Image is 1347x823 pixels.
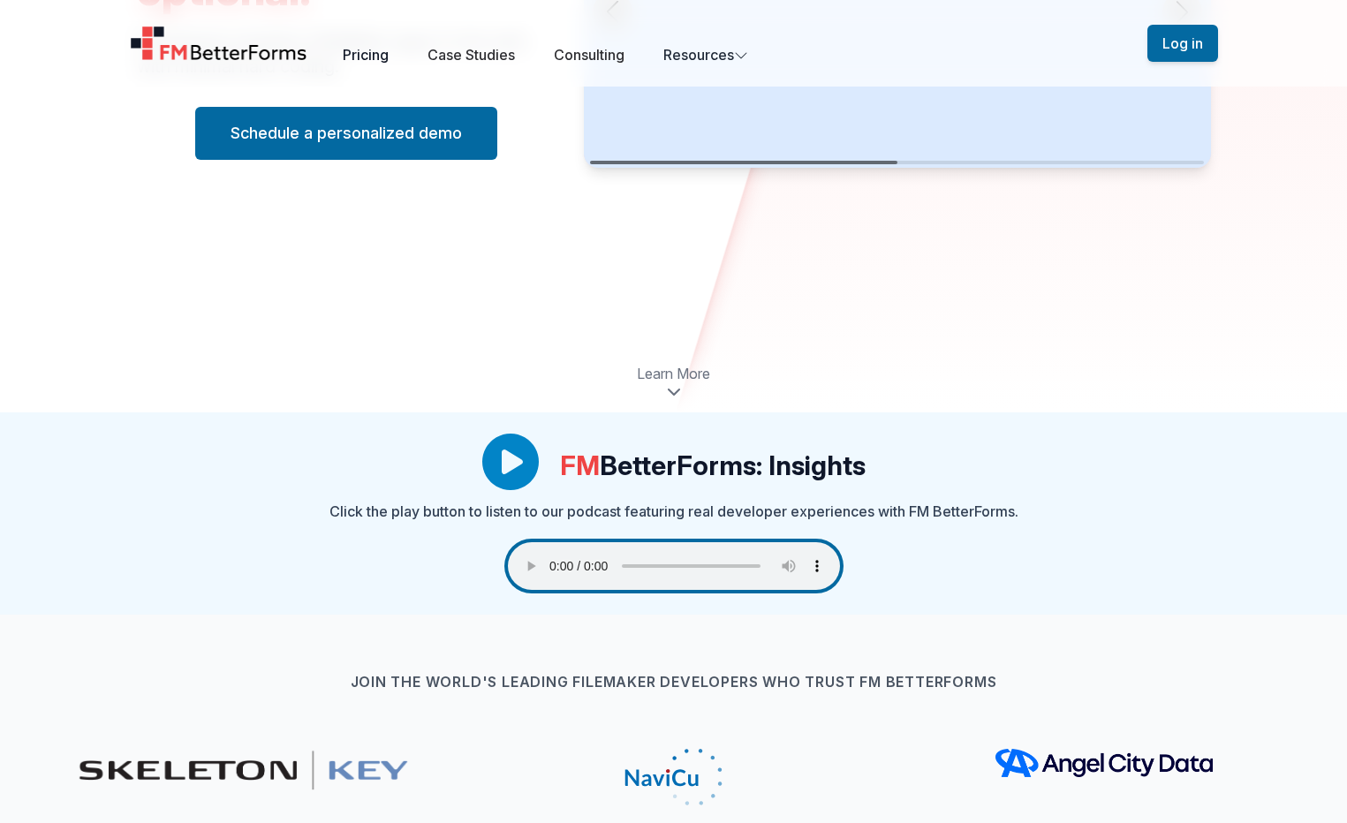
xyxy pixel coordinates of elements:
[428,46,515,64] a: Case Studies
[77,749,409,791] img: skeletonkey
[560,449,600,481] span: FM
[130,26,308,61] a: Home
[343,46,389,64] a: Pricing
[560,449,866,481] h1: BetterForms: Insights
[995,749,1213,777] img: angel city data
[1147,25,1218,62] button: Log in
[488,749,860,805] img: navicu
[508,542,840,590] audio: Your browser does not support the audio element.
[109,21,1239,65] nav: Global
[28,671,1319,692] h3: Join the world's leading FileMaker developers who trust FM BetterForms
[554,46,624,64] a: Consulting
[329,501,1018,522] p: Click the play button to listen to our podcast featuring real developer experiences with FM Bette...
[195,107,497,160] button: Schedule a personalized demo
[637,363,710,384] span: Learn More
[663,44,748,65] button: Resources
